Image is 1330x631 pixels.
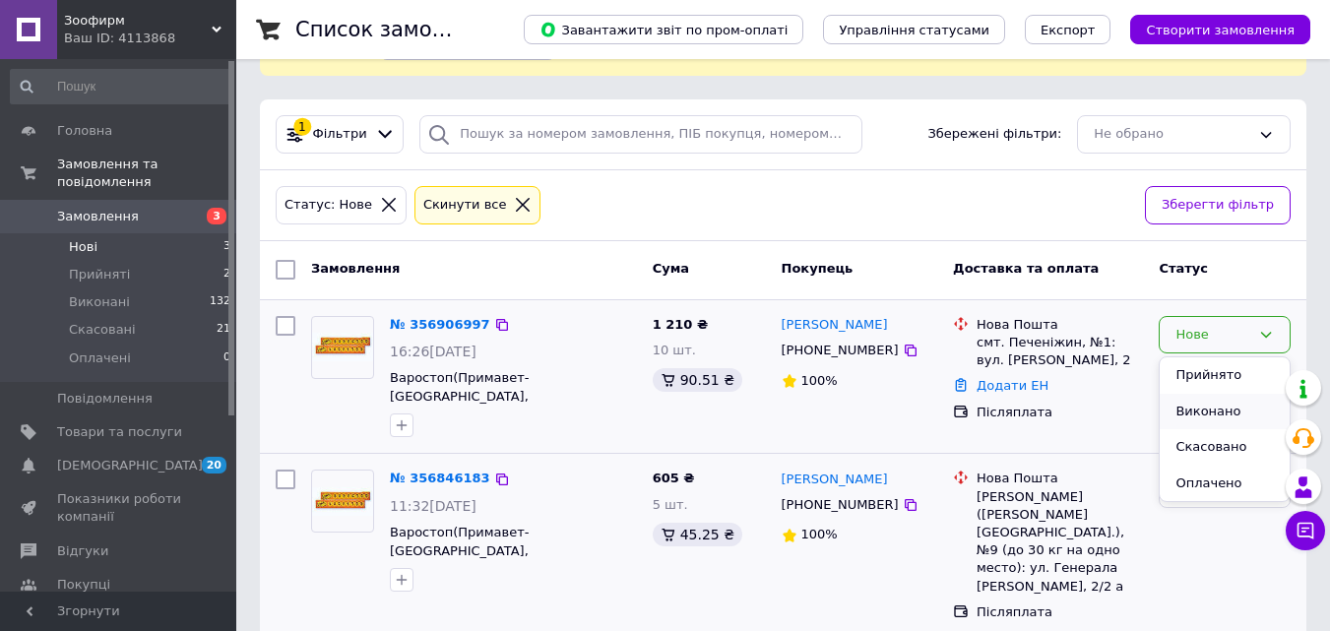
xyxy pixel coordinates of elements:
[653,261,689,276] span: Cума
[57,576,110,594] span: Покупці
[1094,124,1250,145] div: Не обрано
[977,404,1143,421] div: Післяплата
[57,156,236,191] span: Замовлення та повідомлення
[69,238,97,256] span: Нові
[57,423,182,441] span: Товари та послуги
[977,334,1143,369] div: смт. Печеніжин, №1: вул. [PERSON_NAME], 2
[311,316,374,379] a: Фото товару
[539,21,788,38] span: Завантажити звіт по пром-оплаті
[419,195,511,216] div: Cкинути все
[782,471,888,489] a: [PERSON_NAME]
[64,12,212,30] span: Зоофирм
[1286,511,1325,550] button: Чат з покупцем
[1160,394,1290,430] li: Виконано
[312,333,373,361] img: Фото товару
[390,525,605,576] a: Варостоп(Примавет-[GEOGRAPHIC_DATA], [GEOGRAPHIC_DATA])срок -11.25
[782,316,888,335] a: [PERSON_NAME]
[64,30,236,47] div: Ваш ID: 4113868
[390,498,476,514] span: 11:32[DATE]
[390,370,605,421] a: Варостоп(Примавет-[GEOGRAPHIC_DATA], [GEOGRAPHIC_DATA])срок -11.25
[801,373,838,388] span: 100%
[1130,15,1310,44] button: Створити замовлення
[390,344,476,359] span: 16:26[DATE]
[217,321,230,339] span: 21
[311,261,400,276] span: Замовлення
[57,457,203,474] span: [DEMOGRAPHIC_DATA]
[977,470,1143,487] div: Нова Пошта
[293,118,311,136] div: 1
[801,527,838,541] span: 100%
[1162,195,1274,216] span: Зберегти фільтр
[295,18,495,41] h1: Список замовлень
[313,125,367,144] span: Фільтри
[57,122,112,140] span: Головна
[1159,261,1208,276] span: Статус
[839,23,989,37] span: Управління статусами
[69,266,130,284] span: Прийняті
[311,470,374,533] a: Фото товару
[390,471,490,485] a: № 356846183
[653,317,708,332] span: 1 210 ₴
[10,69,232,104] input: Пошук
[653,368,742,392] div: 90.51 ₴
[977,488,1143,596] div: [PERSON_NAME] ([PERSON_NAME][GEOGRAPHIC_DATA].), №9 (до 30 кг на одно место): ул. Генерала [PERSO...
[223,238,230,256] span: 3
[419,115,861,154] input: Пошук за номером замовлення, ПІБ покупця, номером телефону, Email, номером накладної
[977,316,1143,334] div: Нова Пошта
[977,378,1048,393] a: Додати ЕН
[823,15,1005,44] button: Управління статусами
[57,390,153,408] span: Повідомлення
[1110,22,1310,36] a: Створити замовлення
[953,261,1099,276] span: Доставка та оплата
[778,492,903,518] div: [PHONE_NUMBER]
[927,125,1061,144] span: Збережені фільтри:
[1160,466,1290,502] li: Оплачено
[69,321,136,339] span: Скасовані
[69,293,130,311] span: Виконані
[57,490,182,526] span: Показники роботи компанії
[210,293,230,311] span: 132
[1145,186,1291,224] button: Зберегти фільтр
[1175,325,1250,346] div: Нове
[653,343,696,357] span: 10 шт.
[778,338,903,363] div: [PHONE_NUMBER]
[57,542,108,560] span: Відгуки
[653,523,742,546] div: 45.25 ₴
[207,208,226,224] span: 3
[1041,23,1096,37] span: Експорт
[390,317,490,332] a: № 356906997
[1160,429,1290,466] li: Скасовано
[223,266,230,284] span: 2
[281,195,376,216] div: Статус: Нове
[57,208,139,225] span: Замовлення
[69,349,131,367] span: Оплачені
[524,15,803,44] button: Завантажити звіт по пром-оплаті
[1146,23,1295,37] span: Створити замовлення
[223,349,230,367] span: 0
[1160,357,1290,394] li: Прийнято
[653,471,695,485] span: 605 ₴
[1025,15,1111,44] button: Експорт
[312,487,373,516] img: Фото товару
[977,603,1143,621] div: Післяплата
[202,457,226,473] span: 20
[782,261,854,276] span: Покупець
[653,497,688,512] span: 5 шт.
